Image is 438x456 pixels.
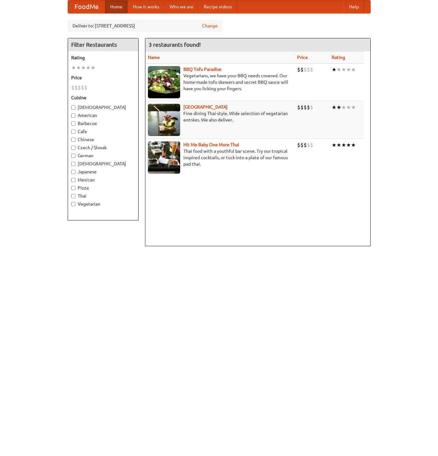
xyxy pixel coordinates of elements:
[105,0,128,13] a: Home
[71,138,75,142] input: Chinese
[71,178,75,182] input: Mexican
[71,113,75,118] input: American
[91,64,95,71] li: ★
[71,193,135,199] label: Thai
[183,67,221,72] a: BBQ Tofu Paradise
[81,64,86,71] li: ★
[68,38,138,51] h4: Filter Restaurants
[71,121,75,126] input: Barbecue
[71,146,75,150] input: Czech / Slovak
[297,104,300,111] li: $
[346,104,351,111] li: ★
[71,162,75,166] input: [DEMOGRAPHIC_DATA]
[71,202,75,206] input: Vegetarian
[307,141,310,149] li: $
[341,66,346,73] li: ★
[71,144,135,151] label: Czech / Slovak
[71,112,135,119] label: American
[71,201,135,207] label: Vegetarian
[202,23,218,29] a: Change
[346,66,351,73] li: ★
[71,154,75,158] input: German
[71,186,75,190] input: Pizza
[148,66,180,98] img: tofuparadise.jpg
[351,104,356,111] li: ★
[148,104,180,136] img: satay.jpg
[351,66,356,73] li: ★
[148,55,160,60] a: Name
[304,66,307,73] li: $
[332,55,345,60] a: Rating
[149,42,201,48] ng-pluralize: 3 restaurants found!
[71,105,75,110] input: [DEMOGRAPHIC_DATA]
[164,0,199,13] a: Who we are
[341,104,346,111] li: ★
[336,66,341,73] li: ★
[71,169,135,175] label: Japanese
[148,148,292,167] p: Thai food with a youthful bar scene. Try our tropical inspired cocktails, or tuck into a plate of...
[297,55,308,60] a: Price
[71,177,135,183] label: Mexican
[78,84,81,91] li: $
[300,66,304,73] li: $
[300,141,304,149] li: $
[310,141,313,149] li: $
[74,84,78,91] li: $
[297,141,300,149] li: $
[76,64,81,71] li: ★
[297,66,300,73] li: $
[128,0,164,13] a: How it works
[81,84,84,91] li: $
[307,104,310,111] li: $
[341,141,346,149] li: ★
[71,128,135,135] label: Cafe
[304,104,307,111] li: $
[310,66,313,73] li: $
[84,84,87,91] li: $
[304,141,307,149] li: $
[71,152,135,159] label: German
[71,120,135,127] label: Barbecue
[68,20,222,32] div: Deliver to: [STREET_ADDRESS]
[148,73,292,92] p: Vegetarians, we have your BBQ needs covered. Our home-made tofu skewers and secret BBQ sauce will...
[300,104,304,111] li: $
[71,74,135,81] h5: Price
[86,64,91,71] li: ★
[336,141,341,149] li: ★
[332,104,336,111] li: ★
[71,136,135,143] label: Chinese
[183,142,239,147] a: Hit Me Baby One More Thai
[148,110,292,123] p: Fine dining Thai-style. Wide selection of vegetarian entrées. We also deliver.
[148,141,180,174] img: babythai.jpg
[71,104,135,111] label: [DEMOGRAPHIC_DATA]
[307,66,310,73] li: $
[199,0,237,13] a: Recipe videos
[71,130,75,134] input: Cafe
[351,141,356,149] li: ★
[336,104,341,111] li: ★
[310,104,313,111] li: $
[71,94,135,101] h5: Cuisine
[344,0,364,13] a: Help
[68,0,105,13] a: FoodMe
[71,54,135,61] h5: Rating
[346,141,351,149] li: ★
[332,141,336,149] li: ★
[71,160,135,167] label: [DEMOGRAPHIC_DATA]
[183,104,228,110] a: [GEOGRAPHIC_DATA]
[71,170,75,174] input: Japanese
[71,84,74,91] li: $
[71,64,76,71] li: ★
[71,194,75,198] input: Thai
[71,185,135,191] label: Pizza
[332,66,336,73] li: ★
